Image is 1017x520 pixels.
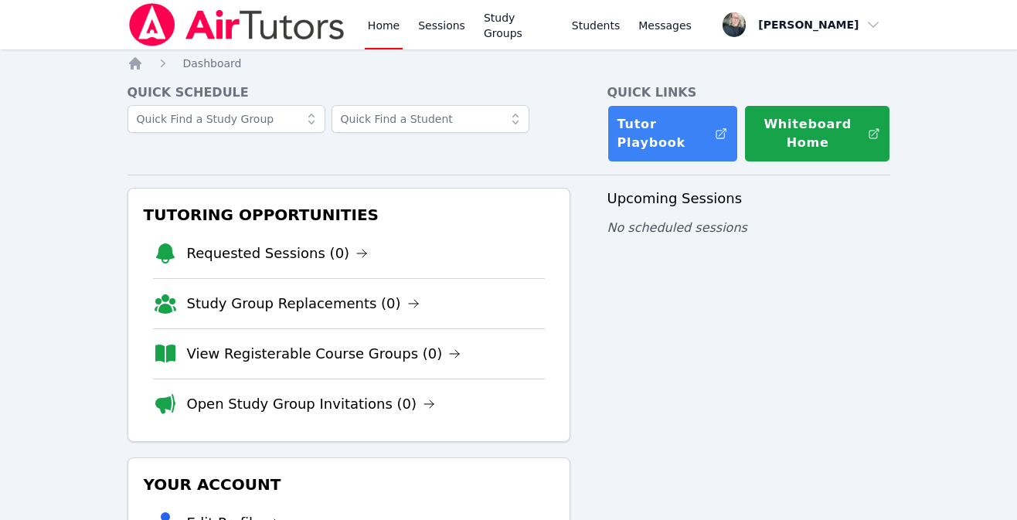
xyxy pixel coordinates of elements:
button: Whiteboard Home [744,105,890,162]
span: Dashboard [183,57,242,70]
input: Quick Find a Study Group [128,105,325,133]
input: Quick Find a Student [332,105,529,133]
h3: Upcoming Sessions [607,188,890,209]
span: No scheduled sessions [607,220,747,235]
a: Open Study Group Invitations (0) [187,393,436,415]
h3: Your Account [141,471,557,498]
a: View Registerable Course Groups (0) [187,343,461,365]
h4: Quick Schedule [128,83,570,102]
h4: Quick Links [607,83,890,102]
h3: Tutoring Opportunities [141,201,557,229]
a: Tutor Playbook [607,105,738,162]
img: Air Tutors [128,3,346,46]
a: Study Group Replacements (0) [187,293,420,314]
span: Messages [638,18,692,33]
nav: Breadcrumb [128,56,890,71]
a: Dashboard [183,56,242,71]
a: Requested Sessions (0) [187,243,369,264]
